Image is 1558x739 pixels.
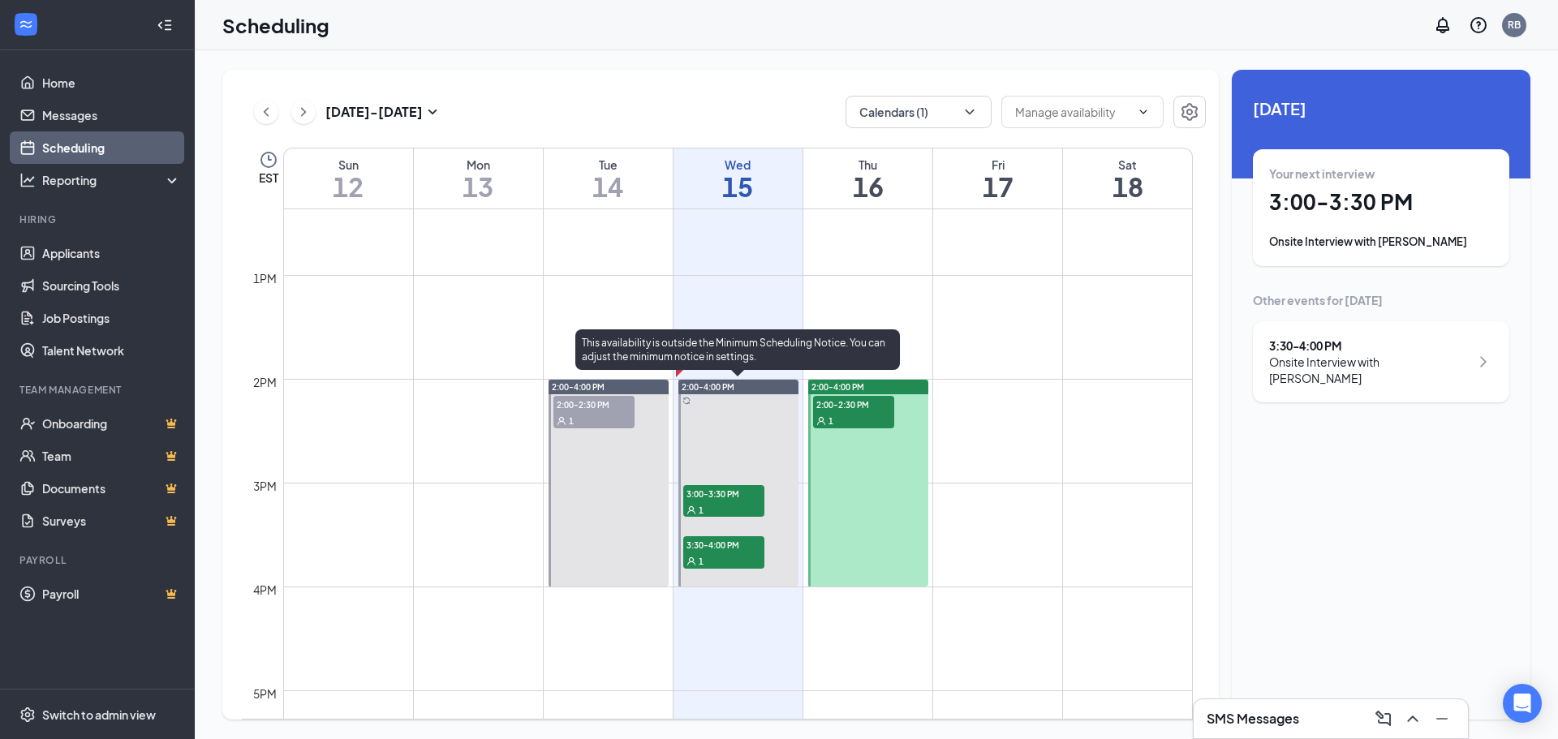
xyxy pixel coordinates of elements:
[1137,105,1150,118] svg: ChevronDown
[42,131,181,164] a: Scheduling
[259,150,278,170] svg: Clock
[1469,15,1488,35] svg: QuestionInfo
[1269,165,1493,182] div: Your next interview
[933,148,1062,208] a: October 17, 2025
[42,407,181,440] a: OnboardingCrown
[1063,157,1192,173] div: Sat
[933,157,1062,173] div: Fri
[699,556,704,567] span: 1
[1433,15,1453,35] svg: Notifications
[1269,354,1470,386] div: Onsite Interview with [PERSON_NAME]
[259,170,278,186] span: EST
[325,103,423,121] h3: [DATE] - [DATE]
[258,102,274,122] svg: ChevronLeft
[803,157,932,173] div: Thu
[414,157,543,173] div: Mon
[254,100,278,124] button: ChevronLeft
[42,440,181,472] a: TeamCrown
[423,102,442,122] svg: SmallChevronDown
[19,707,36,723] svg: Settings
[569,415,574,427] span: 1
[157,17,173,33] svg: Collapse
[42,578,181,610] a: PayrollCrown
[1269,188,1493,216] h1: 3:00 - 3:30 PM
[1269,337,1470,354] div: 3:30 - 4:00 PM
[284,148,413,208] a: October 12, 2025
[811,381,864,393] span: 2:00-4:00 PM
[674,157,803,173] div: Wed
[42,302,181,334] a: Job Postings
[250,269,280,287] div: 1pm
[816,416,826,426] svg: User
[250,477,280,495] div: 3pm
[18,16,34,32] svg: WorkstreamLogo
[250,685,280,702] div: 5pm
[1180,102,1199,122] svg: Settings
[1371,706,1397,732] button: ComposeMessage
[544,148,673,208] a: October 14, 2025
[1173,96,1206,128] button: Settings
[674,173,803,200] h1: 15
[222,11,329,39] h1: Scheduling
[828,415,833,427] span: 1
[42,505,181,537] a: SurveysCrown
[682,381,734,393] span: 2:00-4:00 PM
[544,173,673,200] h1: 14
[291,100,316,124] button: ChevronRight
[1207,710,1299,728] h3: SMS Messages
[686,505,696,515] svg: User
[42,237,181,269] a: Applicants
[1063,173,1192,200] h1: 18
[414,173,543,200] h1: 13
[553,396,635,412] span: 2:00-2:30 PM
[19,172,36,188] svg: Analysis
[544,157,673,173] div: Tue
[557,416,566,426] svg: User
[1374,709,1393,728] svg: ComposeMessage
[19,553,178,567] div: Payroll
[42,172,182,188] div: Reporting
[682,397,691,405] svg: Sync
[1269,234,1493,250] div: Onsite Interview with [PERSON_NAME]
[42,99,181,131] a: Messages
[683,485,764,501] span: 3:00-3:30 PM
[19,213,178,226] div: Hiring
[1503,684,1542,723] div: Open Intercom Messenger
[552,381,605,393] span: 2:00-4:00 PM
[1253,96,1509,121] span: [DATE]
[1429,706,1455,732] button: Minimize
[1253,292,1509,308] div: Other events for [DATE]
[933,173,1062,200] h1: 17
[803,173,932,200] h1: 16
[42,269,181,302] a: Sourcing Tools
[803,148,932,208] a: October 16, 2025
[42,67,181,99] a: Home
[1400,706,1426,732] button: ChevronUp
[674,148,803,208] a: October 15, 2025
[42,472,181,505] a: DocumentsCrown
[42,334,181,367] a: Talent Network
[250,581,280,599] div: 4pm
[295,102,312,122] svg: ChevronRight
[284,173,413,200] h1: 12
[250,373,280,391] div: 2pm
[846,96,992,128] button: Calendars (1)ChevronDown
[1015,103,1130,121] input: Manage availability
[284,157,413,173] div: Sun
[1403,709,1422,728] svg: ChevronUp
[1063,148,1192,208] a: October 18, 2025
[699,505,704,516] span: 1
[414,148,543,208] a: October 13, 2025
[962,104,978,120] svg: ChevronDown
[575,329,900,370] div: This availability is outside the Minimum Scheduling Notice. You can adjust the minimum notice in ...
[19,383,178,397] div: Team Management
[686,556,696,566] svg: User
[1432,709,1452,728] svg: Minimize
[1474,352,1493,372] svg: ChevronRight
[813,396,894,412] span: 2:00-2:30 PM
[1508,18,1521,32] div: RB
[42,707,156,723] div: Switch to admin view
[683,536,764,552] span: 3:30-4:00 PM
